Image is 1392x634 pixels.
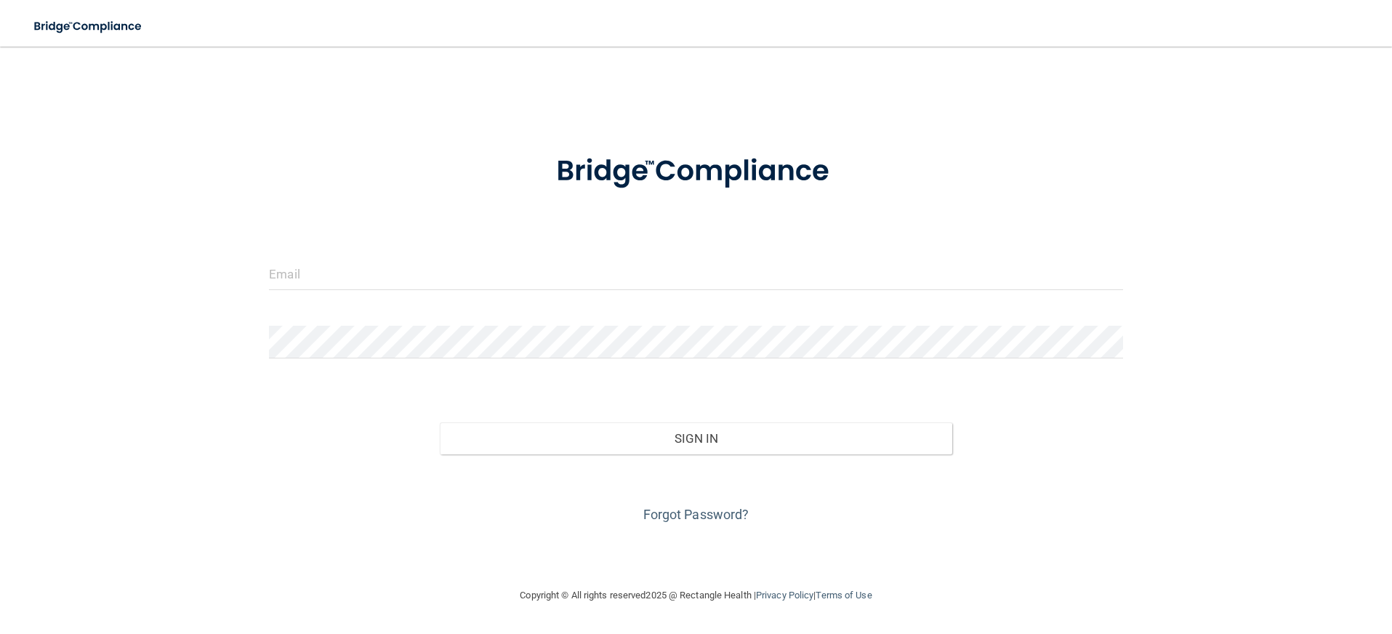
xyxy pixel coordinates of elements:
[22,12,156,41] img: bridge_compliance_login_screen.278c3ca4.svg
[816,590,872,601] a: Terms of Use
[526,134,865,209] img: bridge_compliance_login_screen.278c3ca4.svg
[756,590,813,601] a: Privacy Policy
[440,422,952,454] button: Sign In
[269,257,1122,290] input: Email
[643,507,749,522] a: Forgot Password?
[431,572,962,619] div: Copyright © All rights reserved 2025 @ Rectangle Health | |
